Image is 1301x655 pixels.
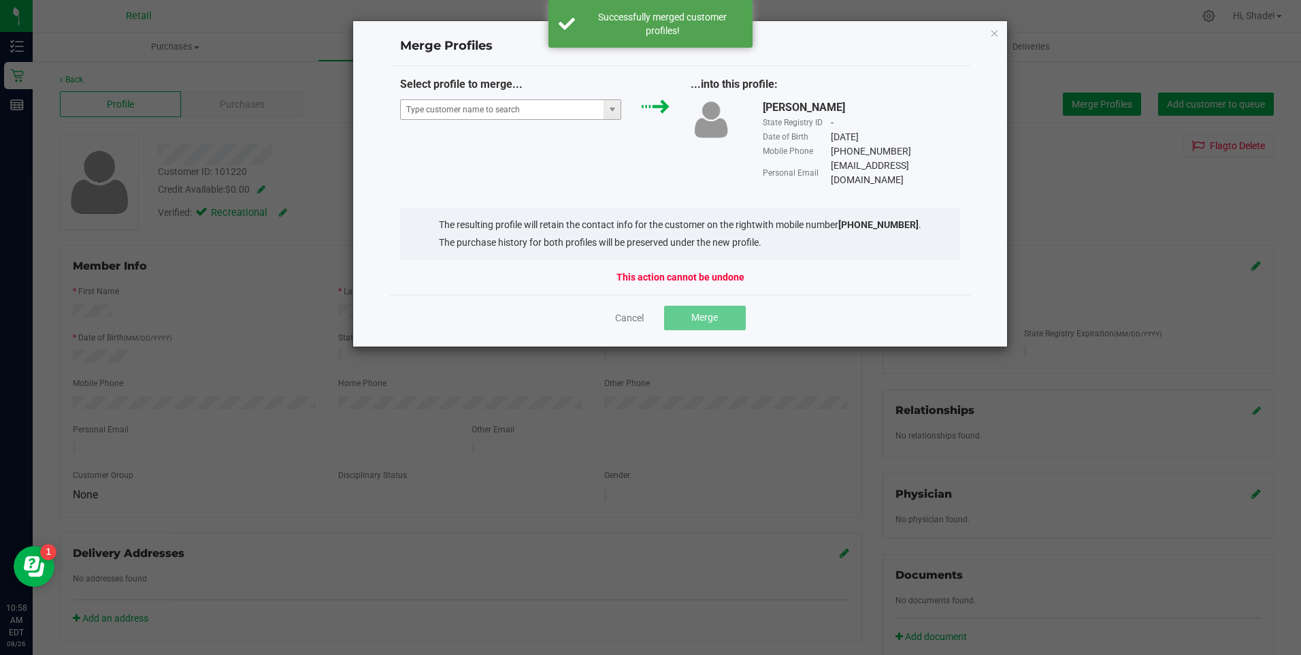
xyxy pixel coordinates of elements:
[40,544,56,560] iframe: Resource center unread badge
[763,116,831,129] div: State Registry ID
[615,311,644,325] a: Cancel
[691,99,731,140] img: user-icon.png
[691,312,718,323] span: Merge
[439,218,921,232] li: The resulting profile will retain the contact info for the customer on the right
[439,236,921,250] li: The purchase history for both profiles will be preserved under the new profile.
[763,131,831,143] div: Date of Birth
[755,219,921,230] span: with mobile number .
[831,130,859,144] div: [DATE]
[616,270,744,285] strong: This action cannot be undone
[691,78,778,91] span: ...into this profile:
[990,25,1000,41] button: Close
[831,159,960,187] div: [EMAIL_ADDRESS][DOMAIN_NAME]
[401,100,604,119] input: NO DATA FOUND
[642,99,670,114] img: green_arrow.svg
[831,144,911,159] div: [PHONE_NUMBER]
[763,167,831,179] div: Personal Email
[400,37,961,55] h4: Merge Profiles
[763,99,845,116] div: [PERSON_NAME]
[664,306,746,330] button: Merge
[831,116,834,130] div: -
[400,78,523,91] span: Select profile to merge...
[14,546,54,587] iframe: Resource center
[838,219,919,230] strong: [PHONE_NUMBER]
[582,10,742,37] div: Successfully merged customer profiles!
[763,145,831,157] div: Mobile Phone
